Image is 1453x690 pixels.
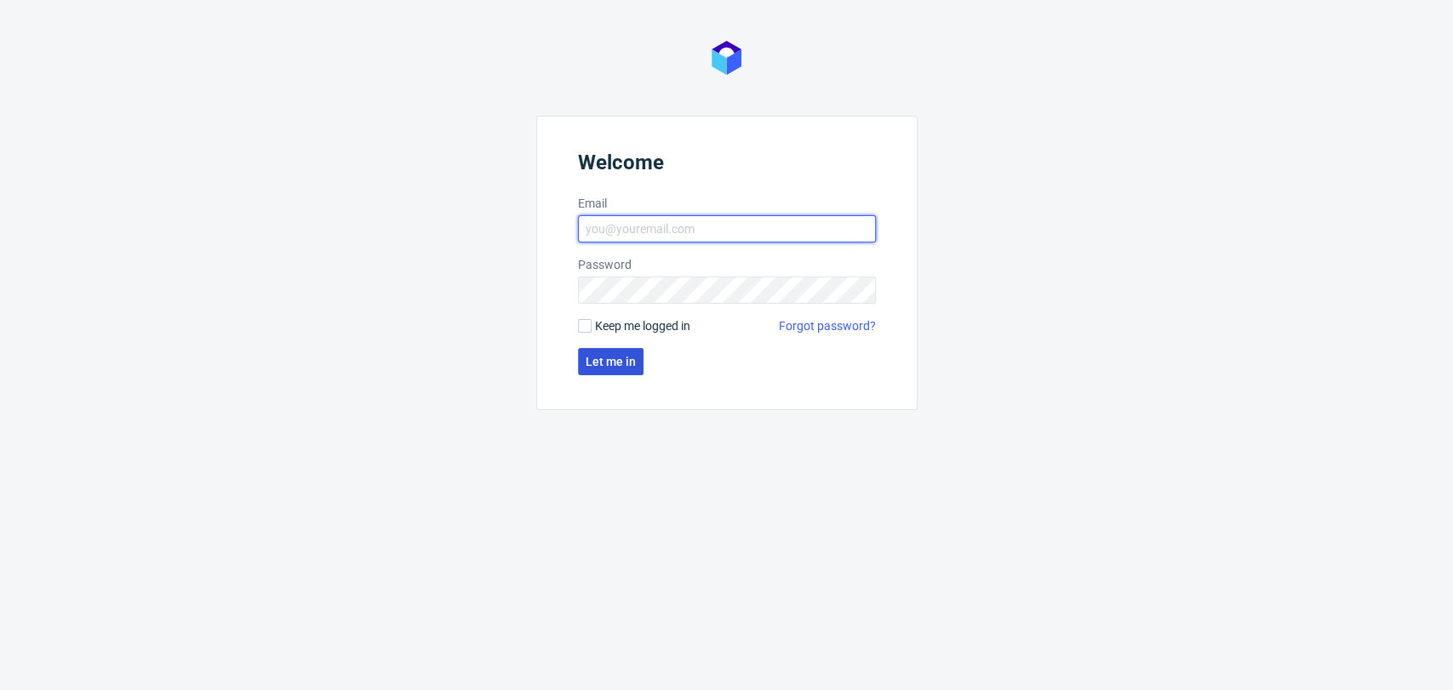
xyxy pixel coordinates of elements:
span: Let me in [586,356,636,368]
span: Keep me logged in [595,317,690,334]
input: you@youremail.com [578,215,876,242]
label: Email [578,195,876,212]
label: Password [578,256,876,273]
a: Forgot password? [779,317,876,334]
button: Let me in [578,348,644,375]
header: Welcome [578,151,876,181]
